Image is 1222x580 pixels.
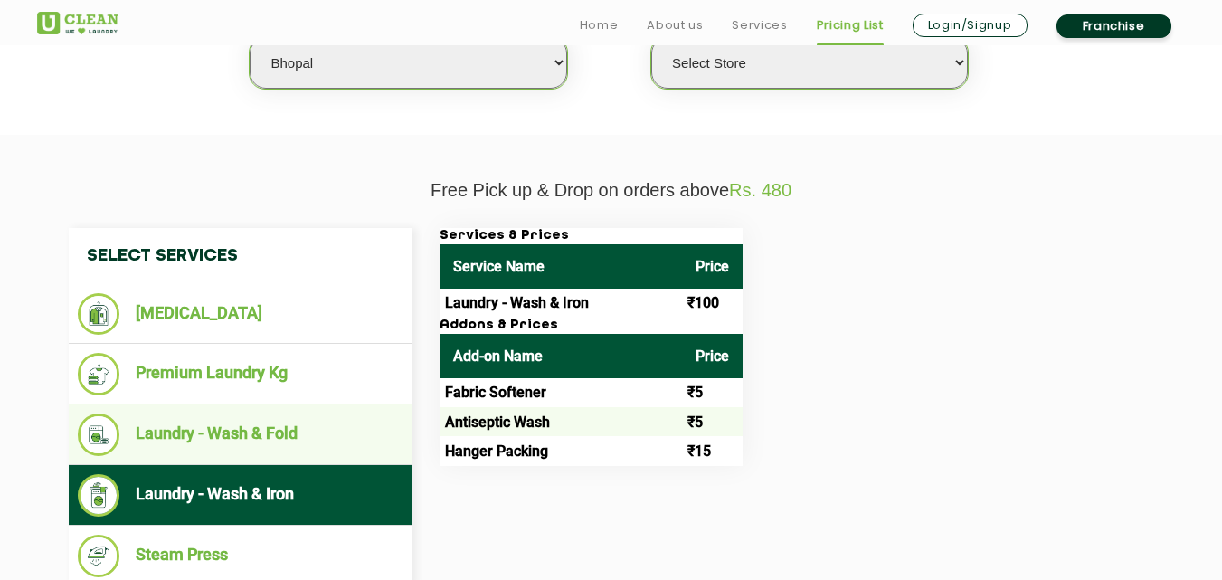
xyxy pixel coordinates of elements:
td: Hanger Packing [440,436,682,465]
li: Steam Press [78,535,403,577]
h3: Addons & Prices [440,318,743,334]
th: Price [682,244,743,289]
li: Laundry - Wash & Iron [78,474,403,517]
li: Premium Laundry Kg [78,353,403,395]
td: ₹100 [682,289,743,318]
a: Login/Signup [913,14,1028,37]
td: ₹15 [682,436,743,465]
th: Price [682,334,743,378]
img: Laundry - Wash & Fold [78,414,120,456]
img: Laundry - Wash & Iron [78,474,120,517]
td: ₹5 [682,407,743,436]
td: Laundry - Wash & Iron [440,289,682,318]
li: [MEDICAL_DATA] [78,293,403,335]
h4: Select Services [69,228,412,284]
img: Steam Press [78,535,120,577]
a: Franchise [1056,14,1171,38]
td: ₹5 [682,378,743,407]
img: Dry Cleaning [78,293,120,335]
p: Free Pick up & Drop on orders above [37,180,1186,201]
th: Add-on Name [440,334,682,378]
li: Laundry - Wash & Fold [78,414,403,456]
img: UClean Laundry and Dry Cleaning [37,12,118,34]
th: Service Name [440,244,682,289]
span: Rs. 480 [729,180,791,200]
h3: Services & Prices [440,228,743,244]
a: About us [647,14,703,36]
td: Antiseptic Wash [440,407,682,436]
a: Services [732,14,787,36]
a: Home [580,14,619,36]
img: Premium Laundry Kg [78,353,120,395]
a: Pricing List [817,14,884,36]
td: Fabric Softener [440,378,682,407]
